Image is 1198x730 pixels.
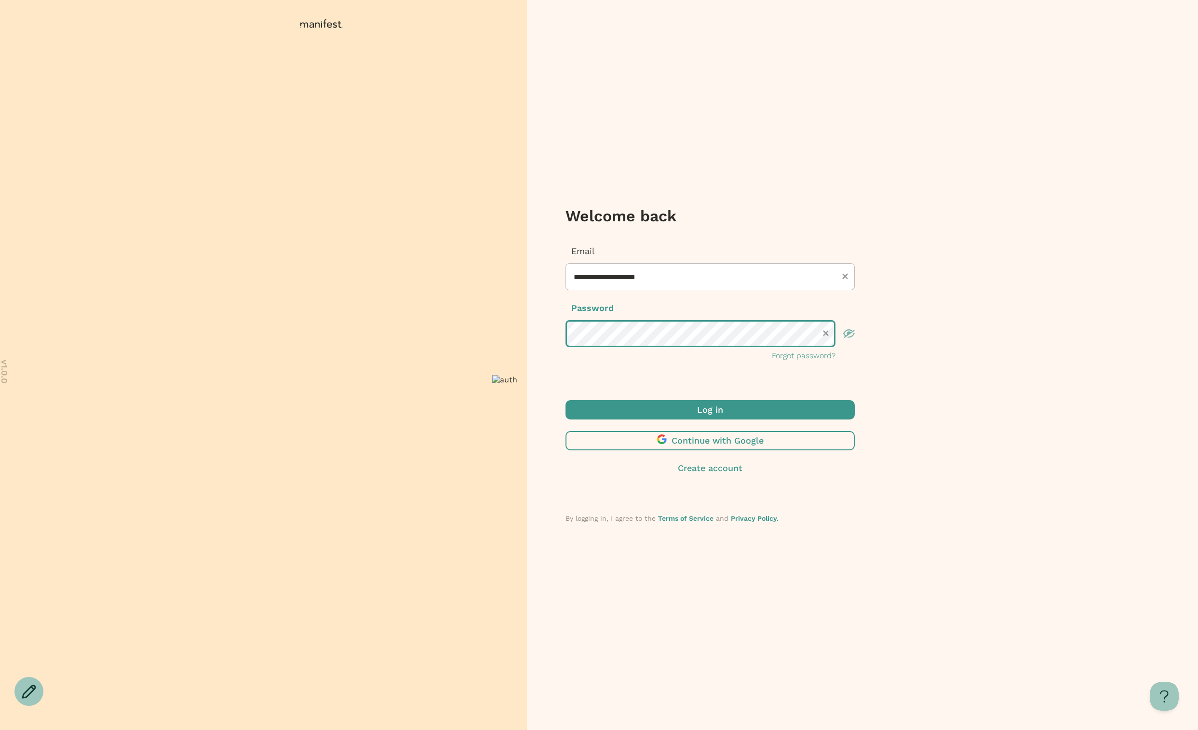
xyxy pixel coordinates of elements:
[492,375,517,384] img: auth
[565,206,855,226] h3: Welcome back
[565,462,855,474] button: Create account
[565,514,779,522] span: By logging in, I agree to the and
[1150,682,1179,711] iframe: Toggle Customer Support
[772,350,835,362] button: Forgot password?
[565,400,855,419] button: Log in
[658,514,713,522] a: Terms of Service
[565,431,855,450] button: Continue with Google
[565,245,855,257] p: Email
[731,514,779,522] a: Privacy Policy.
[565,302,855,314] p: Password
